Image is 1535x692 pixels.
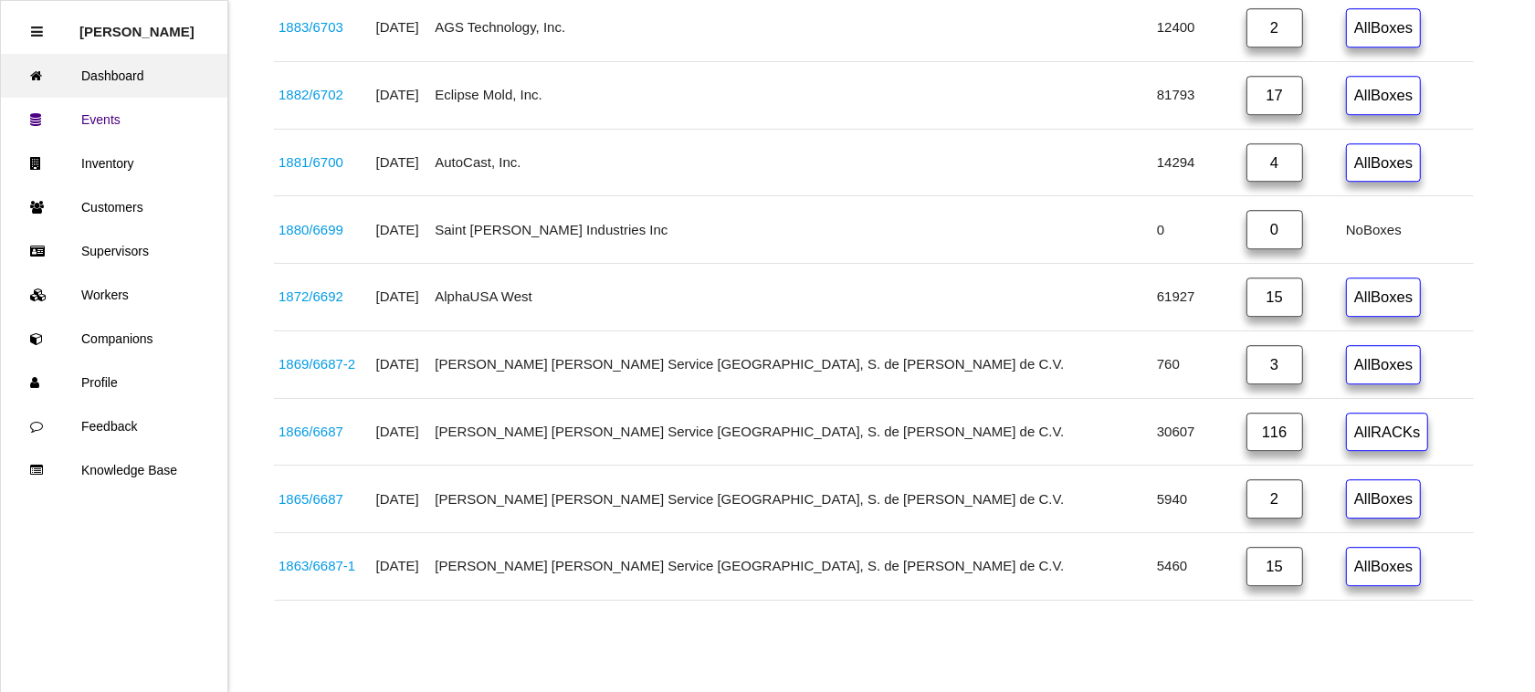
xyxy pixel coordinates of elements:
a: 2 [1246,479,1303,519]
a: AllBoxes [1346,76,1421,115]
a: 15 [1246,547,1303,586]
a: Customers [1,185,227,229]
td: 61927 [1152,264,1242,331]
td: [DATE] [372,129,431,196]
td: 14294 [1152,129,1242,196]
a: AllBoxes [1346,143,1421,183]
td: 5940 [1152,466,1242,533]
td: [PERSON_NAME] [PERSON_NAME] Service [GEOGRAPHIC_DATA], S. de [PERSON_NAME] de C.V. [430,533,1152,601]
td: 760 [1152,330,1242,398]
td: Eclipse Mold, Inc. [430,61,1152,129]
div: NA1304-01 [279,287,367,308]
div: 68546289AB (@ CMAC/Brownstown) [279,489,367,510]
div: 68546289AB (@ Magna AIM) [279,422,367,443]
td: [PERSON_NAME] [PERSON_NAME] Service [GEOGRAPHIC_DATA], S. de [PERSON_NAME] de C.V. [430,466,1152,533]
td: AlphaUSA West [430,264,1152,331]
a: AllBoxes [1346,8,1421,47]
td: [DATE] [372,533,431,601]
a: 4 [1246,143,1303,183]
td: [DATE] [372,466,431,533]
a: 0 [1246,210,1303,249]
div: 68534275AA / 68534276AA / 68534280AA / 68534281AA [279,220,367,241]
a: Feedback [1,404,227,448]
td: 5460 [1152,533,1242,601]
div: Close [31,10,43,54]
a: 1882/6702 [279,87,343,102]
td: 0 [1152,196,1242,264]
td: [DATE] [372,196,431,264]
a: 1872/6692 [279,288,343,304]
a: 1881/6700 [279,154,343,170]
a: Inventory [1,142,227,185]
div: 2002033 (Louver) [279,17,367,38]
a: Companions [1,317,227,361]
td: [DATE] [372,264,431,331]
a: AllBoxes [1346,345,1421,384]
div: U-30904-304 (31020AA) [279,152,367,173]
div: PLJ6B-S025B14-AA, PLJ6B-S025B15-AA [279,85,367,106]
a: AllBoxes [1346,547,1421,586]
a: Supervisors [1,229,227,273]
a: 3 [1246,345,1303,384]
a: AllRACKs [1346,413,1428,452]
a: Knowledge Base [1,448,227,492]
a: AllBoxes [1346,479,1421,519]
a: 1865/6687 [279,491,343,507]
a: Profile [1,361,227,404]
a: Events [1,98,227,142]
a: 15 [1246,278,1303,317]
td: [DATE] [372,330,431,398]
a: 1869/6687-2 [279,356,355,372]
p: Rosie Blandino [79,10,195,39]
a: 116 [1246,413,1303,452]
td: 30607 [1152,398,1242,466]
td: [DATE] [372,398,431,466]
a: 17 [1246,76,1303,115]
a: 1866/6687 [279,424,343,439]
a: 1863/6687-1 [279,558,355,573]
td: [PERSON_NAME] [PERSON_NAME] Service [GEOGRAPHIC_DATA], S. de [PERSON_NAME] de C.V. [430,330,1152,398]
td: [DATE] [372,61,431,129]
a: AllBoxes [1346,278,1421,317]
td: 81793 [1152,61,1242,129]
td: No Boxes [1341,196,1474,264]
td: [PERSON_NAME] [PERSON_NAME] Service [GEOGRAPHIC_DATA], S. de [PERSON_NAME] de C.V. [430,398,1152,466]
div: 68546289AB (@ Magna AIM) [279,556,367,577]
a: Workers [1,273,227,317]
a: 2 [1246,8,1303,47]
a: 1880/6699 [279,222,343,237]
td: AutoCast, Inc. [430,129,1152,196]
a: 1883/6703 [279,19,343,35]
td: Saint [PERSON_NAME] Industries Inc [430,196,1152,264]
a: Dashboard [1,54,227,98]
div: 68546289AB (@ Magna AIM) [279,354,367,375]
